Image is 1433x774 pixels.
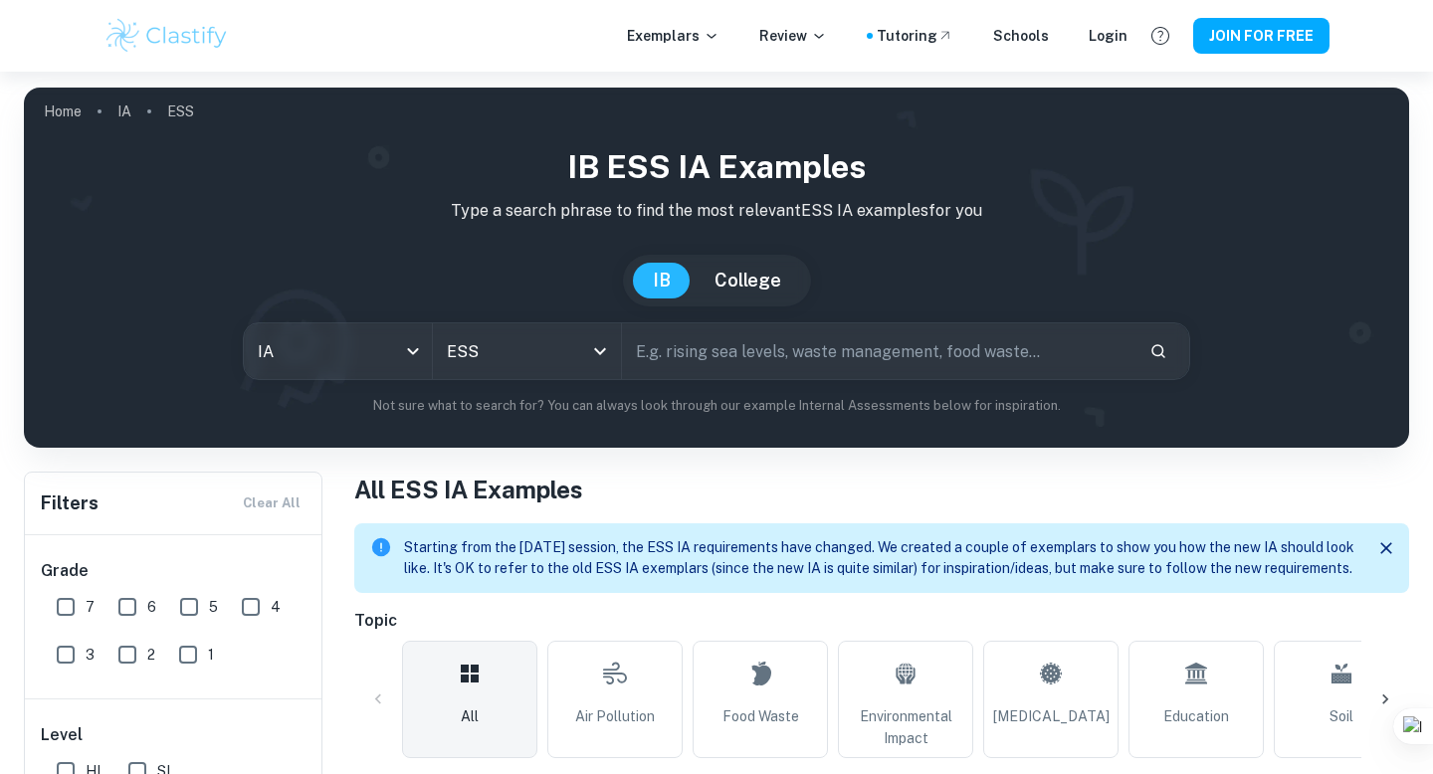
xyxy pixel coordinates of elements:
h6: Grade [41,559,307,583]
input: E.g. rising sea levels, waste management, food waste... [622,323,1133,379]
img: profile cover [24,88,1409,448]
h6: Topic [354,609,1409,633]
div: IA [244,323,432,379]
span: Food Waste [722,705,799,727]
button: College [695,263,801,298]
p: Exemplars [627,25,719,47]
button: Close [1371,533,1401,563]
h6: Filters [41,489,99,517]
a: IA [117,97,131,125]
span: 4 [271,596,281,618]
span: 7 [86,596,95,618]
a: Schools [993,25,1049,47]
span: 6 [147,596,156,618]
p: ESS [167,100,194,122]
p: Review [759,25,827,47]
button: Help and Feedback [1143,19,1177,53]
h6: Level [41,723,307,747]
a: Home [44,97,82,125]
p: Not sure what to search for? You can always look through our example Internal Assessments below f... [40,396,1393,416]
button: JOIN FOR FREE [1193,18,1330,54]
h1: All ESS IA Examples [354,472,1409,507]
span: 3 [86,644,95,666]
span: 2 [147,644,155,666]
span: 1 [208,644,214,666]
span: Soil [1330,705,1353,727]
span: All [461,705,479,727]
span: 5 [209,596,218,618]
span: [MEDICAL_DATA] [993,705,1110,727]
span: Education [1163,705,1229,727]
button: Search [1141,334,1175,368]
img: Clastify logo [103,16,230,56]
button: Open [586,337,614,365]
a: Login [1089,25,1127,47]
h1: IB ESS IA examples [40,143,1393,191]
span: Environmental Impact [847,705,964,749]
a: Tutoring [877,25,953,47]
span: Air Pollution [575,705,655,727]
p: Type a search phrase to find the most relevant ESS IA examples for you [40,199,1393,223]
button: IB [633,263,691,298]
p: Starting from the [DATE] session, the ESS IA requirements have changed. We created a couple of ex... [404,537,1355,579]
